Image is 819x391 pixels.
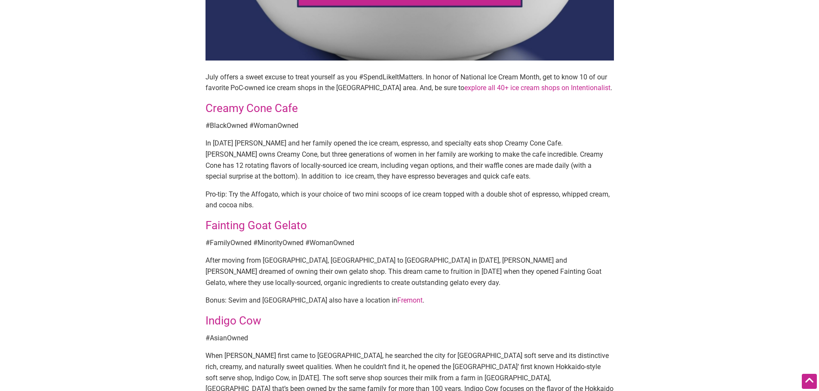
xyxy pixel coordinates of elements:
a: Creamy Cone Cafe [206,102,298,115]
p: #FamilyOwned #MinorityOwned #WomanOwned [206,237,614,249]
p: July offers a sweet excuse to treat yourself as you #SpendLikeItMatters. In honor of National Ice... [206,61,614,94]
p: Pro-tip: Try the Affogato, which is your choice of two mini scoops of ice cream topped with a dou... [206,189,614,211]
p: Bonus: Sevim and [GEOGRAPHIC_DATA] also have a location in . [206,295,614,306]
p: #BlackOwned #WomanOwned [206,120,614,131]
p: #AsianOwned [206,333,614,344]
p: In [DATE] [PERSON_NAME] and her family opened the ice cream, espresso, and specialty eats shop Cr... [206,138,614,182]
a: Fainting Goat Gelato [206,219,307,232]
p: After moving from [GEOGRAPHIC_DATA], [GEOGRAPHIC_DATA] to [GEOGRAPHIC_DATA] in [DATE], [PERSON_NA... [206,255,614,288]
a: explore all 40+ ice cream shops on Intentionalist [464,84,610,92]
a: Indigo Cow [206,314,261,327]
div: Scroll Back to Top [802,374,817,389]
a: Fremont [397,296,423,304]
